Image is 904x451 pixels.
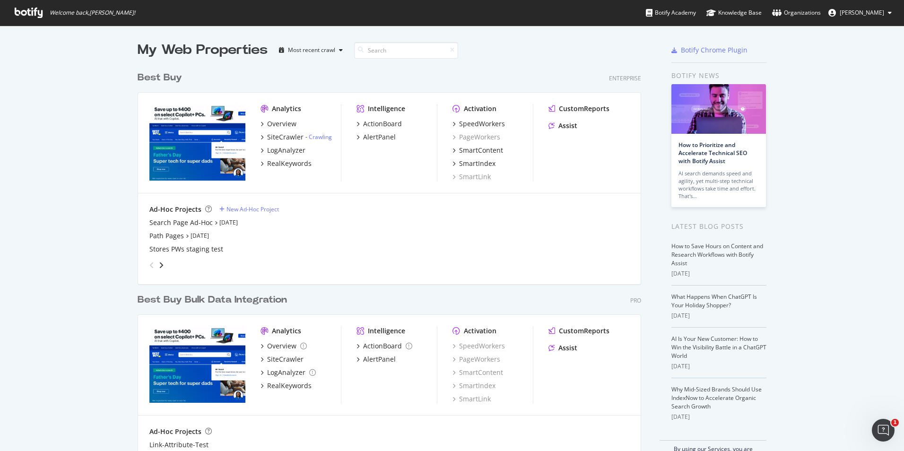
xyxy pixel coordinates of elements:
[261,355,304,364] a: SiteCrawler
[772,8,821,17] div: Organizations
[464,104,496,113] div: Activation
[558,343,577,353] div: Assist
[464,326,496,336] div: Activation
[671,335,766,360] a: AI Is Your New Customer: How to Win the Visibility Battle in a ChatGPT World
[138,71,186,85] a: Best Buy
[363,355,396,364] div: AlertPanel
[267,368,305,377] div: LogAnalyzer
[671,362,766,371] div: [DATE]
[138,41,268,60] div: My Web Properties
[459,146,503,155] div: SmartContent
[356,341,412,351] a: ActionBoard
[671,84,766,134] img: How to Prioritize and Accelerate Technical SEO with Botify Assist
[368,104,405,113] div: Intelligence
[149,326,245,403] img: www.bestbuysecondary.com
[459,159,495,168] div: SmartIndex
[191,232,209,240] a: [DATE]
[548,121,577,130] a: Assist
[356,132,396,142] a: AlertPanel
[149,104,245,181] img: bestbuy.com
[548,326,609,336] a: CustomReports
[275,43,347,58] button: Most recent crawl
[452,119,505,129] a: SpeedWorkers
[50,9,135,17] span: Welcome back, [PERSON_NAME] !
[267,119,296,129] div: Overview
[630,296,641,304] div: Pro
[671,269,766,278] div: [DATE]
[671,413,766,421] div: [DATE]
[840,9,884,17] span: Courtney Beyer
[363,119,402,129] div: ActionBoard
[149,231,184,241] a: Path Pages
[149,427,201,436] div: Ad-Hoc Projects
[452,368,503,377] a: SmartContent
[671,242,763,267] a: How to Save Hours on Content and Research Workflows with Botify Assist
[671,293,757,309] a: What Happens When ChatGPT Is Your Holiday Shopper?
[261,368,316,377] a: LogAnalyzer
[149,244,223,254] a: Stores PWs staging test
[452,146,503,155] a: SmartContent
[226,205,279,213] div: New Ad-Hoc Project
[138,71,182,85] div: Best Buy
[891,419,899,426] span: 1
[671,45,748,55] a: Botify Chrome Plugin
[138,293,287,307] div: Best Buy Bulk Data Integration
[452,159,495,168] a: SmartIndex
[452,341,505,351] a: SpeedWorkers
[678,141,747,165] a: How to Prioritize and Accelerate Technical SEO with Botify Assist
[267,381,312,390] div: RealKeywords
[272,326,301,336] div: Analytics
[305,133,332,141] div: -
[452,355,500,364] a: PageWorkers
[272,104,301,113] div: Analytics
[158,260,165,270] div: angle-right
[671,70,766,81] div: Botify news
[356,355,396,364] a: AlertPanel
[261,119,296,129] a: Overview
[219,218,238,226] a: [DATE]
[671,312,766,320] div: [DATE]
[368,326,405,336] div: Intelligence
[459,119,505,129] div: SpeedWorkers
[267,132,304,142] div: SiteCrawler
[261,381,312,390] a: RealKeywords
[309,133,332,141] a: Crawling
[678,170,759,200] div: AI search demands speed and agility, yet multi-step technical workflows take time and effort. Tha...
[609,74,641,82] div: Enterprise
[363,341,402,351] div: ActionBoard
[288,47,335,53] div: Most recent crawl
[872,419,895,442] iframe: Intercom live chat
[267,355,304,364] div: SiteCrawler
[149,218,213,227] a: Search Page Ad-Hoc
[261,146,305,155] a: LogAnalyzer
[354,42,458,59] input: Search
[138,293,291,307] a: Best Buy Bulk Data Integration
[559,326,609,336] div: CustomReports
[452,394,491,404] a: SmartLink
[681,45,748,55] div: Botify Chrome Plugin
[646,8,696,17] div: Botify Academy
[671,221,766,232] div: Latest Blog Posts
[821,5,899,20] button: [PERSON_NAME]
[548,104,609,113] a: CustomReports
[452,172,491,182] a: SmartLink
[267,146,305,155] div: LogAnalyzer
[146,258,158,273] div: angle-left
[363,132,396,142] div: AlertPanel
[267,159,312,168] div: RealKeywords
[261,341,307,351] a: Overview
[149,440,209,450] a: Link-Attribute-Test
[452,132,500,142] a: PageWorkers
[452,381,495,390] a: SmartIndex
[548,343,577,353] a: Assist
[261,159,312,168] a: RealKeywords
